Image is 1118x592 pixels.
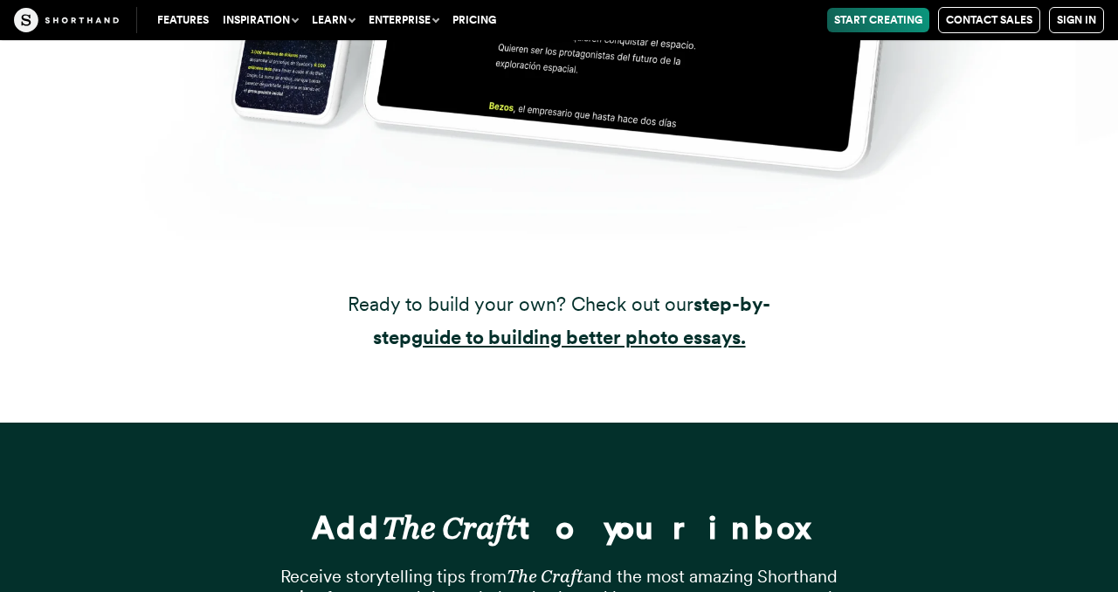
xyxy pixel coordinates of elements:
a: Contact Sales [938,7,1040,33]
p: Ready to build your own? Check out our [323,288,795,354]
em: The Craft [382,508,518,547]
button: Enterprise [362,8,445,32]
a: Start Creating [827,8,929,32]
a: Pricing [445,8,503,32]
em: The Craft [507,566,583,587]
a: Sign in [1049,7,1104,33]
button: Learn [305,8,362,32]
button: Inspiration [216,8,305,32]
strong: step-by-step [373,293,771,348]
a: Features [150,8,216,32]
h3: Add to your inbox [253,512,865,544]
a: guide to building better photo essays. [411,326,746,348]
img: The Craft [14,8,119,32]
